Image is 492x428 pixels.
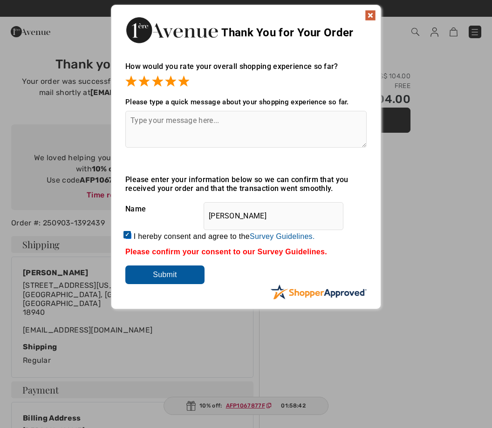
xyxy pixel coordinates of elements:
[125,53,367,88] div: How would you rate your overall shopping experience so far?
[134,232,315,241] label: I hereby consent and agree to the
[125,265,205,284] input: Submit
[250,232,315,240] a: Survey Guidelines.
[365,10,376,21] img: x
[125,248,367,256] div: Please confirm your consent to our Survey Guidelines.
[125,175,367,193] div: Please enter your information below so we can confirm that you received your order and that the t...
[125,197,367,221] div: Name
[125,14,219,46] img: Thank You for Your Order
[221,26,353,39] span: Thank You for Your Order
[125,98,367,106] div: Please type a quick message about your shopping experience so far.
